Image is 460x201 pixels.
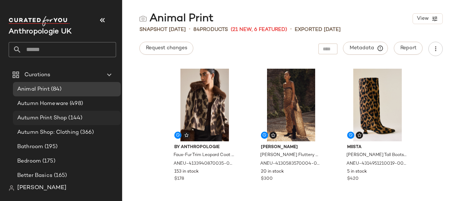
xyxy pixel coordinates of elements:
span: Request changes [146,45,187,51]
span: (195) [43,143,57,151]
span: 153 in stock [174,169,199,175]
span: 84 [193,27,200,32]
span: Report [400,45,417,51]
span: By Anthropologie [174,144,235,151]
span: (175) [41,157,55,165]
span: (498) [68,100,83,108]
span: [PERSON_NAME] [17,184,66,192]
span: • [189,25,190,34]
span: (84) [50,85,62,93]
span: $300 [261,176,273,182]
img: svg%3e [139,15,147,22]
span: Snapshot [DATE] [139,26,186,33]
span: • [290,25,292,34]
button: Request changes [139,42,193,55]
span: Bathroom [17,143,43,151]
div: Products [193,26,228,33]
span: (144) [67,114,82,122]
span: Autumn Print Shop [17,114,67,122]
img: svg%3e [9,185,14,191]
span: (21 New, 6 Featured) [231,26,287,33]
span: Autumn Shop: Clothing [17,128,79,137]
div: Animal Print [139,12,213,26]
span: View [417,16,429,22]
img: 4133940870035_000_e2 [169,69,241,141]
span: 5 in stock [347,169,367,175]
span: ANEU-4314951210019-000-029 [346,161,407,167]
span: Miista [347,144,408,151]
span: $178 [174,176,184,182]
img: cfy_white_logo.C9jOOHJF.svg [9,16,70,26]
span: [PERSON_NAME] Tall Boots for Women, Leather, Size 40 by Miista at Anthropologie [346,152,407,159]
img: svg%3e [184,133,189,137]
span: (366) [79,128,94,137]
span: Bedroom [17,157,41,165]
span: Current Company Name [9,28,72,36]
span: Faux-Fur Trim Leopard Coat Jacket for Women, Polyester/Wool, Size Uk 10 by Anthropologie [174,152,234,159]
span: Animal Print [17,85,50,93]
span: Better Basics [17,172,52,180]
span: Metadata [349,45,382,51]
img: svg%3e [357,133,362,137]
span: [PERSON_NAME] [261,144,322,151]
span: ANEU-4130583570004-000-029 [260,161,321,167]
button: Report [394,42,423,55]
span: [PERSON_NAME] Fluttery Maxi Dress for Women, Polyester/Chiffon, Size XL by [PERSON_NAME] at Anthr... [260,152,321,159]
button: Metadata [343,42,388,55]
span: Autumn Homeware [17,100,68,108]
img: svg%3e [271,133,275,137]
span: ANEU-4133940870035-000-000 [174,161,234,167]
button: View [413,13,443,24]
span: Curations [24,71,50,79]
span: (165) [52,172,67,180]
span: $420 [347,176,359,182]
img: 4130583570004_029_b5 [255,69,327,141]
span: 20 in stock [261,169,284,175]
img: 4314951210019_029_e [341,69,414,141]
p: Exported [DATE] [295,26,341,33]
